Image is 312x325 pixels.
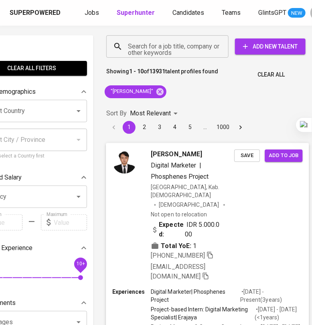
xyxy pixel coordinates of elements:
[257,70,285,80] span: Clear All
[254,67,288,82] button: Clear All
[159,201,220,209] span: [DEMOGRAPHIC_DATA]
[73,191,84,202] button: Open
[85,9,99,16] span: Jobs
[151,173,209,180] span: Phosphenes Project
[130,106,180,121] div: Most Relevant
[168,121,181,134] button: Go to page 4
[222,8,242,18] a: Teams
[105,88,158,95] span: "[PERSON_NAME]"
[258,8,306,18] a: GlintsGPT NEW
[151,210,207,218] p: Not open to relocation
[288,9,306,17] span: NEW
[138,121,151,134] button: Go to page 2
[258,9,286,16] span: GlintsGPT
[255,305,303,321] p: • [DATE] - [DATE] ( <1 years )
[193,241,197,250] span: 1
[130,109,171,118] p: Most Relevant
[269,151,298,160] span: Add to job
[151,220,222,239] div: IDR 5.000.000
[117,9,155,16] b: Superhunter
[151,288,241,304] p: Digital Marketer | Phosphenes Project
[241,42,299,52] span: Add New Talent
[106,121,248,134] nav: pagination navigation
[184,121,197,134] button: Go to page 5
[151,251,205,259] span: [PHONE_NUMBER]
[106,109,127,118] p: Sort By
[54,214,87,230] input: Value
[117,8,156,18] a: Superhunter
[265,149,302,162] button: Add to job
[151,183,235,199] div: [GEOGRAPHIC_DATA], Kab. [DEMOGRAPHIC_DATA]
[151,305,255,321] p: Project-based Intern: Digital Marketing Specialist | Erajaya
[106,67,218,82] p: Showing of talent profiles found
[159,220,185,239] b: Expected:
[10,8,62,18] a: Superpowered
[129,68,144,75] b: 1 - 10
[222,9,241,16] span: Teams
[238,151,256,160] span: Save
[76,261,85,267] span: 10+
[149,68,165,75] b: 13931
[234,121,247,134] button: Go to next page
[199,161,201,170] span: |
[153,121,166,134] button: Go to page 3
[112,149,136,174] img: c884a06081ae03a80899424ccc2174cf.jpg
[73,105,84,117] button: Open
[241,288,303,304] p: • [DATE] - Present ( 3 years )
[234,149,260,162] button: Save
[199,123,212,131] div: …
[105,85,166,98] div: "[PERSON_NAME]"
[10,8,61,18] div: Superpowered
[112,288,151,296] p: Experiences
[172,9,204,16] span: Candidates
[172,8,206,18] a: Candidates
[151,262,205,280] span: [EMAIL_ADDRESS][DOMAIN_NAME]
[214,121,232,134] button: Go to page 1000
[85,8,101,18] a: Jobs
[161,241,191,250] b: Total YoE:
[235,38,306,55] button: Add New Talent
[123,121,136,134] button: page 1
[151,149,202,159] span: [PERSON_NAME]
[151,161,196,169] span: Digital Marketer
